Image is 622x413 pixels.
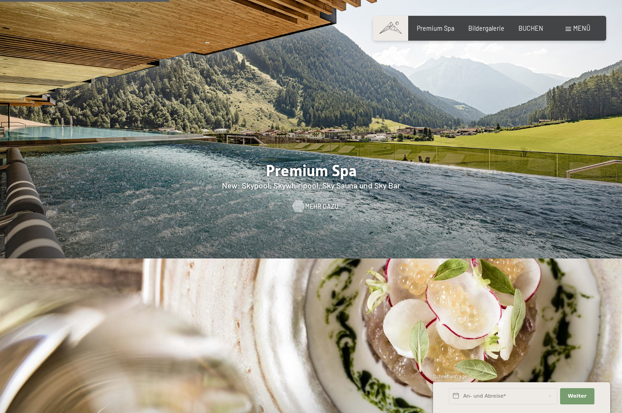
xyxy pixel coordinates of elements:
[560,388,594,404] button: Weiter
[433,373,467,379] span: Schnellanfrage
[518,24,543,32] a: BUCHEN
[292,202,330,211] a: Mehr dazu
[568,393,587,400] span: Weiter
[468,24,504,32] a: Bildergalerie
[417,24,454,32] a: Premium Spa
[573,24,590,32] span: Menü
[305,202,339,211] span: Mehr dazu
